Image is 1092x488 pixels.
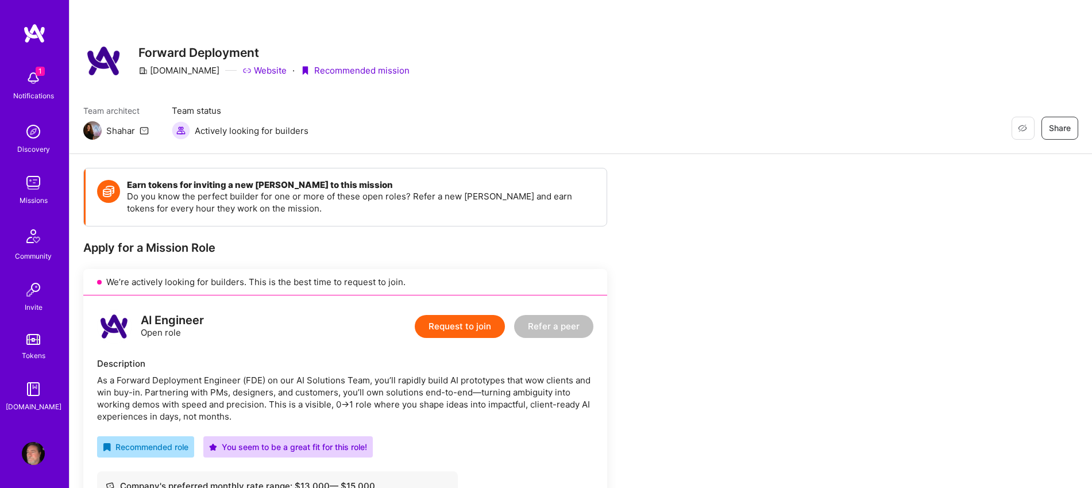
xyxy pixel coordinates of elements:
[138,45,410,60] h3: Forward Deployment
[97,358,593,370] div: Description
[1049,122,1071,134] span: Share
[172,105,308,117] span: Team status
[97,374,593,422] div: As a Forward Deployment Engineer (FDE) on our AI Solutions Team, you’ll rapidly build AI prototyp...
[20,222,47,250] img: Community
[83,240,607,255] div: Apply for a Mission Role
[22,171,45,194] img: teamwork
[140,126,149,135] i: icon Mail
[13,90,54,102] div: Notifications
[209,443,217,451] i: icon PurpleStar
[83,121,102,140] img: Team Architect
[292,64,295,76] div: ·
[17,143,50,155] div: Discovery
[415,315,505,338] button: Request to join
[22,442,45,465] img: User Avatar
[1018,124,1027,133] i: icon EyeClosed
[103,443,111,451] i: icon RecommendedBadge
[36,67,45,76] span: 1
[83,269,607,295] div: We’re actively looking for builders. This is the best time to request to join.
[141,314,204,339] div: Open role
[23,23,46,44] img: logo
[25,301,43,313] div: Invite
[103,441,188,453] div: Recommended role
[242,64,287,76] a: Website
[127,180,595,190] h4: Earn tokens for inviting a new [PERSON_NAME] to this mission
[138,66,148,75] i: icon CompanyGray
[22,120,45,143] img: discovery
[26,334,40,345] img: tokens
[172,121,190,140] img: Actively looking for builders
[97,180,120,203] img: Token icon
[514,315,593,338] button: Refer a peer
[138,64,219,76] div: [DOMAIN_NAME]
[22,378,45,401] img: guide book
[22,67,45,90] img: bell
[83,40,125,82] img: Company Logo
[300,64,410,76] div: Recommended mission
[1041,117,1078,140] button: Share
[300,66,310,75] i: icon PurpleRibbon
[22,278,45,301] img: Invite
[209,441,367,453] div: You seem to be a great fit for this role!
[22,349,45,362] div: Tokens
[15,250,52,262] div: Community
[97,309,132,344] img: logo
[6,401,61,413] div: [DOMAIN_NAME]
[141,314,204,326] div: AI Engineer
[20,194,48,206] div: Missions
[83,105,149,117] span: Team architect
[195,125,308,137] span: Actively looking for builders
[19,442,48,465] a: User Avatar
[127,190,595,214] p: Do you know the perfect builder for one or more of these open roles? Refer a new [PERSON_NAME] an...
[106,125,135,137] div: Shahar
